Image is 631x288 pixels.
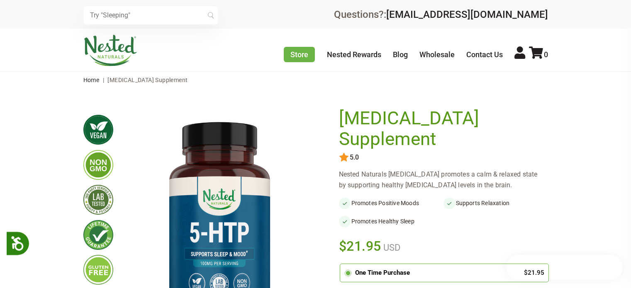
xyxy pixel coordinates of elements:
img: gmofree [83,150,113,180]
a: Wholesale [419,50,455,59]
nav: breadcrumbs [83,72,548,88]
span: $21.95 [339,237,382,255]
a: Home [83,77,100,83]
div: Questions?: [334,10,548,19]
span: 0 [544,50,548,59]
li: Promotes Healthy Sleep [339,215,443,227]
img: thirdpartytested [83,185,113,215]
a: Contact Us [466,50,503,59]
a: Nested Rewards [327,50,381,59]
img: glutenfree [83,255,113,285]
a: 0 [529,50,548,59]
li: Supports Relaxation [443,197,548,209]
span: | [101,77,106,83]
iframe: Button to open loyalty program pop-up [506,255,623,280]
a: [EMAIL_ADDRESS][DOMAIN_NAME] [386,9,548,20]
input: Try "Sleeping" [83,6,218,24]
img: lifetimeguarantee [83,220,113,250]
img: Nested Naturals [83,35,137,66]
h1: [MEDICAL_DATA] Supplement [339,108,544,149]
div: Nested Naturals [MEDICAL_DATA] promotes a calm & relaxed state by supporting healthy [MEDICAL_DAT... [339,169,548,191]
a: Store [284,47,315,62]
span: [MEDICAL_DATA] Supplement [107,77,188,83]
a: Blog [393,50,408,59]
span: 5.0 [349,154,359,161]
span: USD [381,242,400,253]
img: vegan [83,115,113,145]
li: Promotes Positive Moods [339,197,443,209]
img: star.svg [339,152,349,162]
